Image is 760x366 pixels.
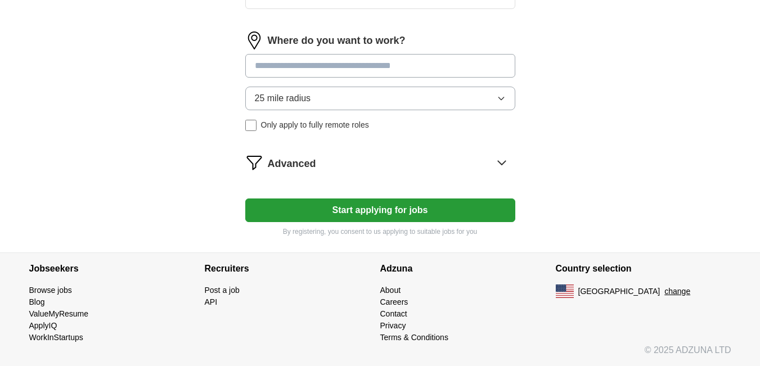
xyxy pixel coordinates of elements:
[380,333,448,342] a: Terms & Conditions
[380,286,401,295] a: About
[245,120,257,131] input: Only apply to fully remote roles
[268,156,316,171] span: Advanced
[245,87,515,110] button: 25 mile radius
[29,333,83,342] a: WorkInStartups
[245,153,263,171] img: filter
[245,198,515,222] button: Start applying for jobs
[255,92,311,105] span: 25 mile radius
[556,284,574,298] img: US flag
[380,297,408,306] a: Careers
[29,309,89,318] a: ValueMyResume
[380,309,407,318] a: Contact
[205,286,240,295] a: Post a job
[556,253,731,284] h4: Country selection
[245,31,263,49] img: location.png
[664,286,690,297] button: change
[20,344,740,366] div: © 2025 ADZUNA LTD
[245,227,515,237] p: By registering, you consent to us applying to suitable jobs for you
[268,33,406,48] label: Where do you want to work?
[29,297,45,306] a: Blog
[29,286,72,295] a: Browse jobs
[205,297,218,306] a: API
[29,321,57,330] a: ApplyIQ
[380,321,406,330] a: Privacy
[578,286,660,297] span: [GEOGRAPHIC_DATA]
[261,119,369,131] span: Only apply to fully remote roles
